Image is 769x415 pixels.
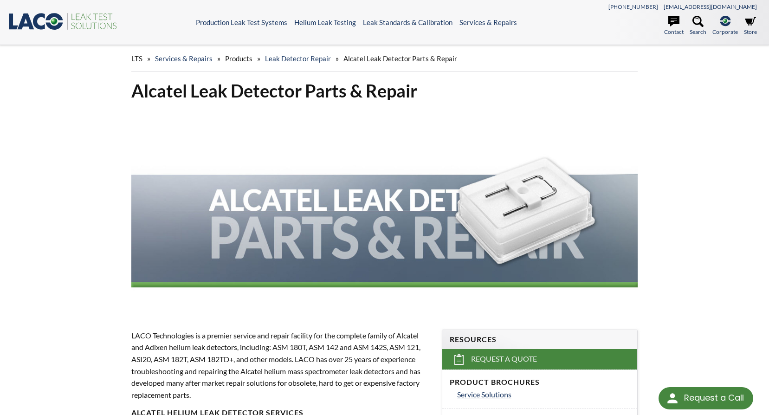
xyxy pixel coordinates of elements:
[690,16,706,36] a: Search
[225,54,252,63] span: Products
[131,330,431,401] p: LACO Technologies is a premier service and repair facility for the complete family of Alcatel and...
[712,27,738,36] span: Corporate
[659,387,753,409] div: Request a Call
[131,110,637,312] img: Alcatel Leak Detector Parts & Repair header
[196,18,287,26] a: Production Leak Test Systems
[450,377,630,387] h4: Product Brochures
[608,3,658,10] a: [PHONE_NUMBER]
[459,18,517,26] a: Services & Repairs
[294,18,356,26] a: Helium Leak Testing
[131,79,637,102] h1: Alcatel Leak Detector Parts & Repair
[450,335,630,344] h4: Resources
[684,387,744,409] div: Request a Call
[457,390,511,399] span: Service Solutions
[363,18,452,26] a: Leak Standards & Calibration
[744,16,757,36] a: Store
[471,354,537,364] span: Request a Quote
[442,349,637,370] a: Request a Quote
[155,54,213,63] a: Services & Repairs
[665,391,680,406] img: round button
[131,54,142,63] span: LTS
[265,54,331,63] a: Leak Detector Repair
[343,54,457,63] span: Alcatel Leak Detector Parts & Repair
[664,16,684,36] a: Contact
[457,389,630,401] a: Service Solutions
[664,3,757,10] a: [EMAIL_ADDRESS][DOMAIN_NAME]
[131,45,637,72] div: » » » »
